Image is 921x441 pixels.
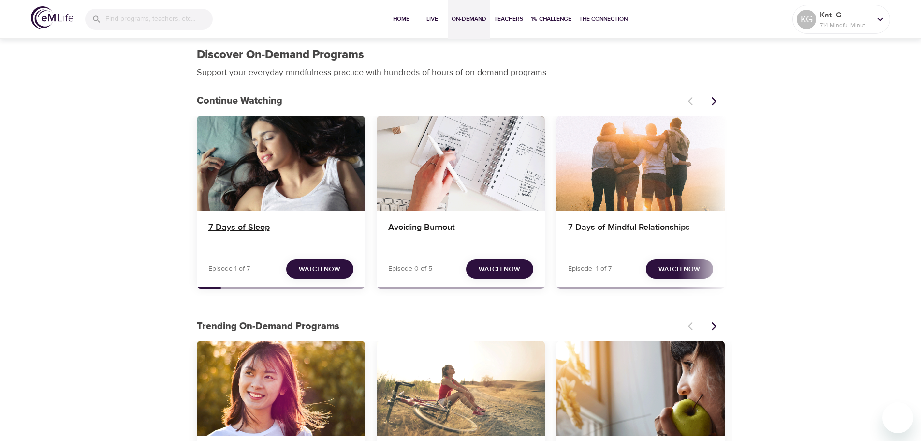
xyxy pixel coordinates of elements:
[646,259,713,279] button: Watch Now
[197,341,365,436] button: 7 Days of Emotional Intelligence
[208,222,353,245] h4: 7 Days of Sleep
[388,264,432,274] p: Episode 0 of 5
[197,66,559,79] p: Support your everyday mindfulness practice with hundreds of hours of on-demand programs.
[556,341,725,436] button: Mindful Eating: A Path to Well-being
[377,116,545,211] button: Avoiding Burnout
[579,14,628,24] span: The Connection
[452,14,486,24] span: On-Demand
[421,14,444,24] span: Live
[197,48,364,62] h1: Discover On-Demand Programs
[797,10,816,29] div: KG
[568,222,713,245] h4: 7 Days of Mindful Relationships
[377,341,545,436] button: Getting Active
[105,9,213,30] input: Find programs, teachers, etc...
[390,14,413,24] span: Home
[479,263,520,275] span: Watch Now
[286,259,353,279] button: Watch Now
[531,14,571,24] span: 1% Challenge
[568,264,612,274] p: Episode -1 of 7
[882,402,913,433] iframe: Button to launch messaging window
[299,263,340,275] span: Watch Now
[556,116,725,211] button: 7 Days of Mindful Relationships
[208,264,250,274] p: Episode 1 of 7
[31,6,73,29] img: logo
[197,116,365,211] button: 7 Days of Sleep
[466,259,533,279] button: Watch Now
[703,91,725,112] button: Next items
[820,9,871,21] p: Kat_G
[388,222,533,245] h4: Avoiding Burnout
[197,319,682,334] p: Trending On-Demand Programs
[703,316,725,337] button: Next items
[494,14,523,24] span: Teachers
[197,95,682,106] h3: Continue Watching
[658,263,700,275] span: Watch Now
[820,21,871,30] p: 714 Mindful Minutes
